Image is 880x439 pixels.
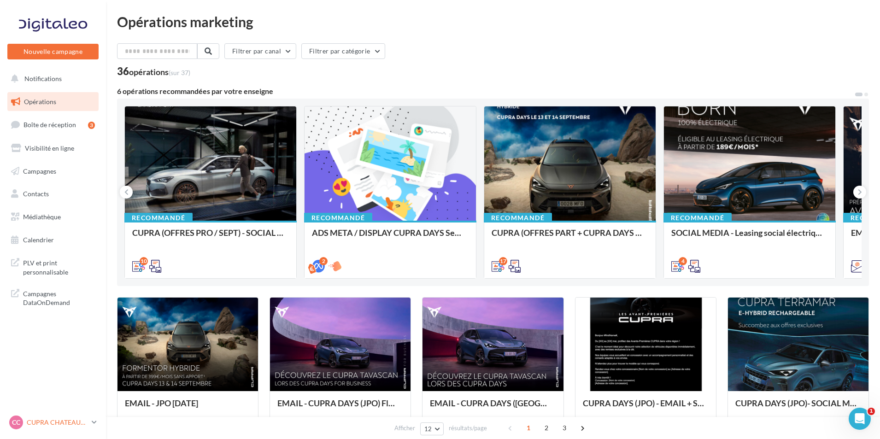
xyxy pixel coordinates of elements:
div: SOCIAL MEDIA - Leasing social électrique - CUPRA Born [671,228,828,246]
div: 2 [319,257,328,265]
iframe: Intercom live chat [849,408,871,430]
a: Médiathèque [6,207,100,227]
a: Campagnes [6,162,100,181]
button: Filtrer par catégorie [301,43,385,59]
span: Campagnes DataOnDemand [23,287,95,307]
a: Boîte de réception3 [6,115,100,135]
div: CUPRA (OFFRES PRO / SEPT) - SOCIAL MEDIA [132,228,289,246]
span: 2 [539,421,554,435]
button: Notifications [6,69,97,88]
div: ADS META / DISPLAY CUPRA DAYS Septembre 2025 [312,228,469,246]
div: 10 [140,257,148,265]
span: 1 [868,408,875,415]
div: Recommandé [304,213,372,223]
div: 36 [117,66,190,76]
button: Nouvelle campagne [7,44,99,59]
span: Contacts [23,190,49,198]
span: résultats/page [449,424,487,433]
a: Campagnes DataOnDemand [6,284,100,311]
button: 12 [420,422,444,435]
div: 4 [679,257,687,265]
a: Visibilité en ligne [6,139,100,158]
span: Afficher [394,424,415,433]
button: Filtrer par canal [224,43,296,59]
span: 12 [424,425,432,433]
div: CUPRA (OFFRES PART + CUPRA DAYS / SEPT) - SOCIAL MEDIA [492,228,648,246]
a: Opérations [6,92,100,111]
a: CC CUPRA CHATEAUROUX [7,414,99,431]
span: Notifications [24,75,62,82]
span: Calendrier [23,236,54,244]
div: 3 [88,122,95,129]
p: CUPRA CHATEAUROUX [27,418,88,427]
div: opérations [129,68,190,76]
div: CUPRA DAYS (JPO)- SOCIAL MEDIA [735,398,861,417]
div: CUPRA DAYS (JPO) - EMAIL + SMS [583,398,709,417]
span: Campagnes [23,167,56,175]
div: EMAIL - CUPRA DAYS (JPO) Fleet Générique [277,398,403,417]
a: PLV et print personnalisable [6,253,100,280]
div: Recommandé [124,213,193,223]
span: Boîte de réception [23,121,76,129]
span: Opérations [24,98,56,105]
span: 3 [557,421,572,435]
div: Recommandé [663,213,732,223]
a: Contacts [6,184,100,204]
span: (sur 37) [169,69,190,76]
div: 17 [499,257,507,265]
div: EMAIL - CUPRA DAYS ([GEOGRAPHIC_DATA]) Private Générique [430,398,556,417]
span: 1 [521,421,536,435]
span: Médiathèque [23,213,61,221]
div: EMAIL - JPO [DATE] [125,398,251,417]
span: PLV et print personnalisable [23,257,95,276]
a: Calendrier [6,230,100,250]
div: Recommandé [484,213,552,223]
div: 6 opérations recommandées par votre enseigne [117,88,854,95]
span: CC [12,418,20,427]
span: Visibilité en ligne [25,144,74,152]
div: Opérations marketing [117,15,869,29]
